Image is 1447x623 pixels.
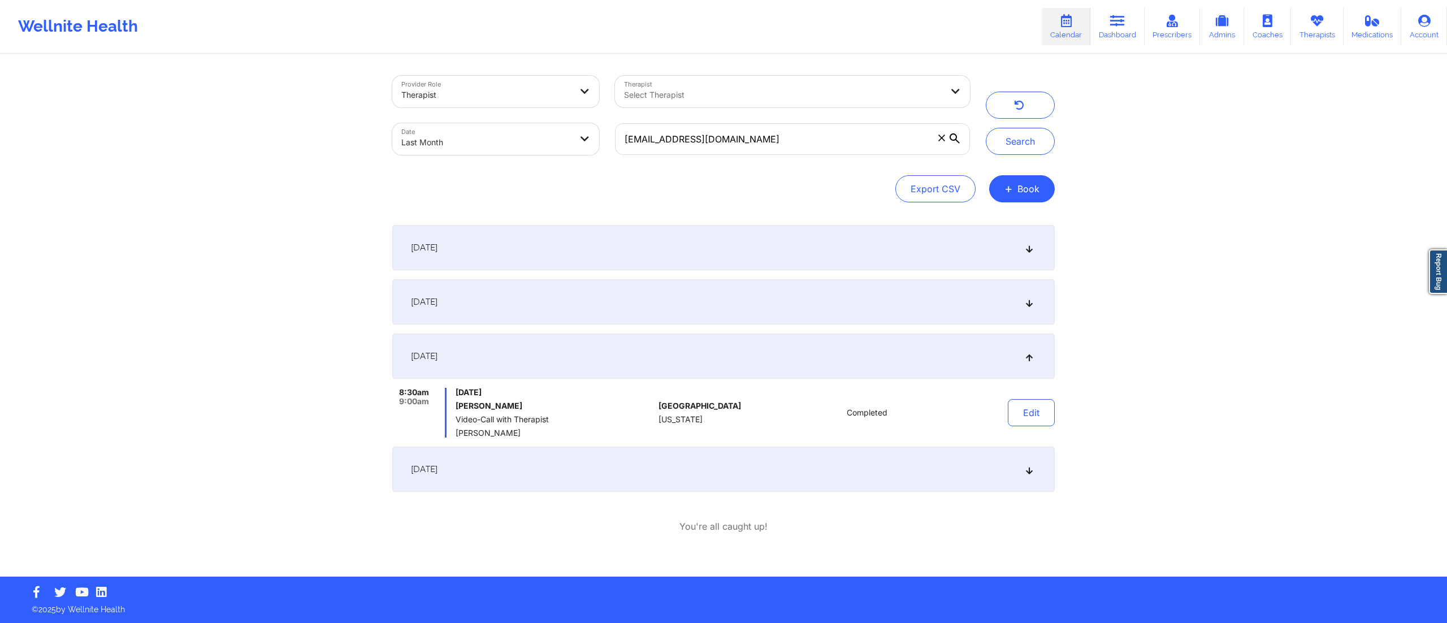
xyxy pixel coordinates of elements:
span: 8:30am [399,388,429,397]
span: [US_STATE] [658,415,703,424]
button: +Book [989,175,1055,202]
p: You're all caught up! [679,520,768,533]
a: Account [1401,8,1447,45]
span: [PERSON_NAME] [456,429,654,438]
a: Therapists [1291,8,1344,45]
a: Calendar [1042,8,1090,45]
button: Search [986,128,1055,155]
p: © 2025 by Wellnite Health [24,596,1423,615]
h6: [PERSON_NAME] [456,401,654,410]
input: Search Appointments [615,123,970,155]
span: [DATE] [411,242,437,253]
span: [DATE] [411,464,437,475]
div: Therapist [401,83,571,107]
a: Admins [1200,8,1244,45]
span: [GEOGRAPHIC_DATA] [658,401,741,410]
span: 9:00am [399,397,429,406]
a: Medications [1344,8,1402,45]
a: Prescribers [1145,8,1201,45]
span: [DATE] [411,296,437,308]
span: [DATE] [456,388,654,397]
span: + [1004,185,1013,192]
a: Dashboard [1090,8,1145,45]
button: Edit [1008,399,1055,426]
a: Coaches [1244,8,1291,45]
div: Last Month [401,130,571,155]
span: [DATE] [411,351,437,362]
button: Export CSV [895,175,976,202]
a: Report Bug [1429,249,1447,294]
span: Video-Call with Therapist [456,415,654,424]
span: Completed [847,408,887,417]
